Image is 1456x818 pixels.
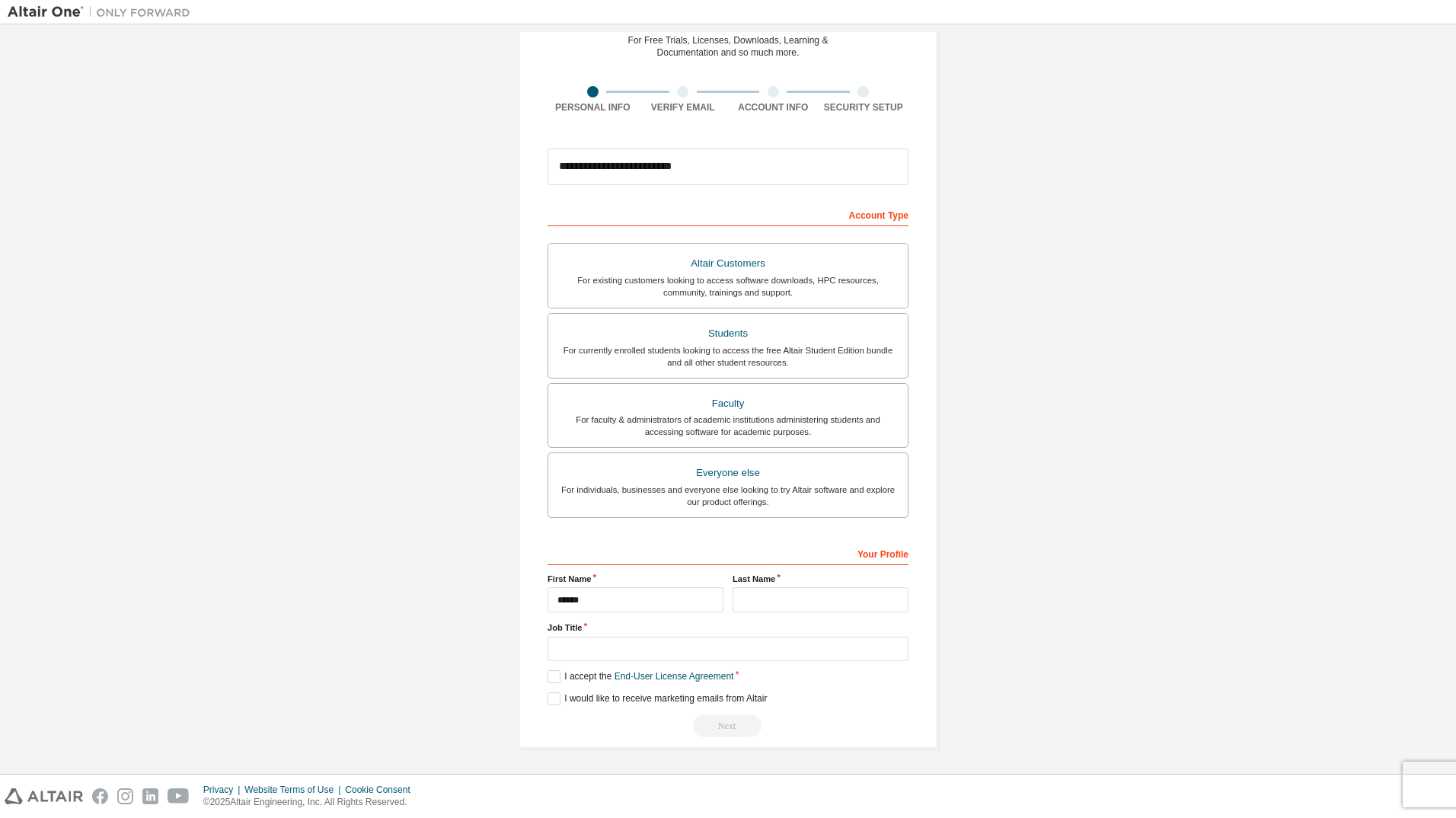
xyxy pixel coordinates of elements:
[728,101,819,113] div: Account Info
[557,253,899,274] div: Altair Customers
[548,692,767,705] label: I would like to receive marketing emails from Altair
[92,788,108,804] img: facebook.svg
[557,484,899,508] div: For individuals, businesses and everyone else looking to try Altair software and explore our prod...
[5,788,83,804] img: altair_logo.svg
[557,323,899,344] div: Students
[557,274,899,299] div: For existing customers looking to access software downloads, HPC resources, community, trainings ...
[548,670,733,683] label: I accept the
[819,101,909,113] div: Security Setup
[733,573,908,585] label: Last Name
[557,393,899,414] div: Faculty
[345,784,419,796] div: Cookie Consent
[557,414,899,438] div: For faculty & administrators of academic institutions administering students and accessing softwa...
[203,796,420,809] p: © 2025 Altair Engineering, Inc. All Rights Reserved.
[557,462,899,484] div: Everyone else
[117,788,133,804] img: instagram.svg
[638,101,729,113] div: Verify Email
[548,714,908,737] div: Read and acccept EULA to continue
[548,541,908,565] div: Your Profile
[548,202,908,226] div: Account Type
[615,671,734,682] a: End-User License Agreement
[244,784,345,796] div: Website Terms of Use
[142,788,158,804] img: linkedin.svg
[8,5,198,20] img: Altair One
[548,621,908,634] label: Job Title
[548,101,638,113] div: Personal Info
[203,784,244,796] div: Privacy
[628,34,829,59] div: For Free Trials, Licenses, Downloads, Learning & Documentation and so much more.
[557,344,899,369] div: For currently enrolled students looking to access the free Altair Student Edition bundle and all ...
[548,573,723,585] label: First Name
[168,788,190,804] img: youtube.svg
